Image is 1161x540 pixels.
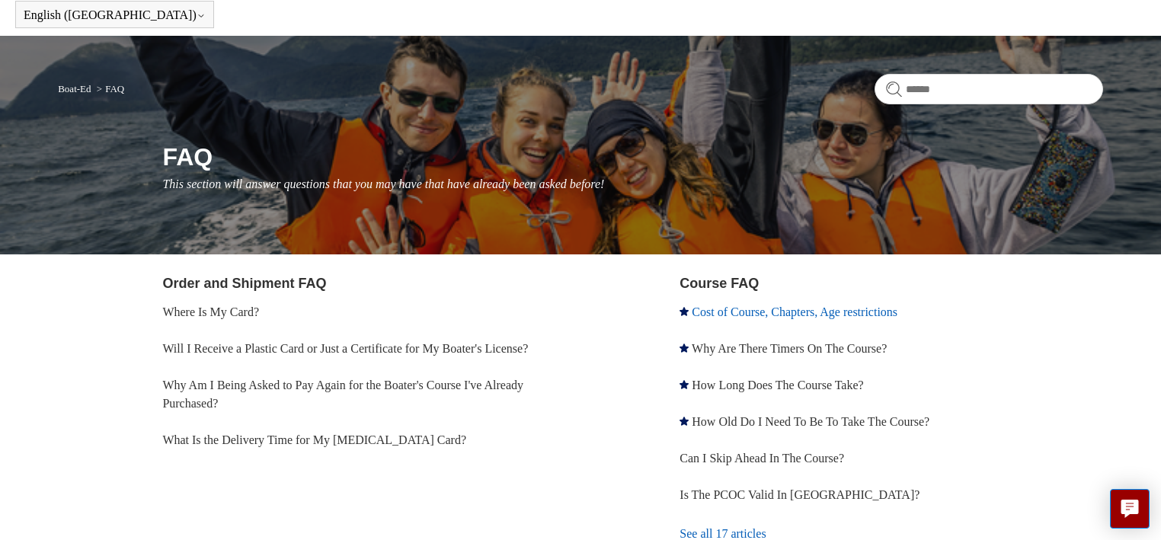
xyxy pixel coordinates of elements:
a: Where Is My Card? [162,305,259,318]
svg: Promoted article [680,417,689,426]
a: How Old Do I Need To Be To Take The Course? [692,415,929,428]
a: Why Am I Being Asked to Pay Again for the Boater's Course I've Already Purchased? [162,379,523,410]
a: Can I Skip Ahead In The Course? [680,452,844,465]
a: Order and Shipment FAQ [162,276,326,291]
a: Is The PCOC Valid In [GEOGRAPHIC_DATA]? [680,488,920,501]
svg: Promoted article [680,307,689,316]
a: Will I Receive a Plastic Card or Just a Certificate for My Boater's License? [162,342,528,355]
a: Boat-Ed [58,83,91,94]
h1: FAQ [162,139,1102,175]
a: Course FAQ [680,276,759,291]
a: How Long Does The Course Take? [692,379,863,391]
svg: Promoted article [680,380,689,389]
input: Search [875,74,1103,104]
a: Why Are There Timers On The Course? [692,342,887,355]
p: This section will answer questions that you may have that have already been asked before! [162,175,1102,193]
svg: Promoted article [680,343,689,353]
a: What Is the Delivery Time for My [MEDICAL_DATA] Card? [162,433,466,446]
li: FAQ [94,83,124,94]
a: Cost of Course, Chapters, Age restrictions [692,305,897,318]
button: English ([GEOGRAPHIC_DATA]) [24,8,206,22]
button: Live chat [1110,489,1150,529]
li: Boat-Ed [58,83,94,94]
